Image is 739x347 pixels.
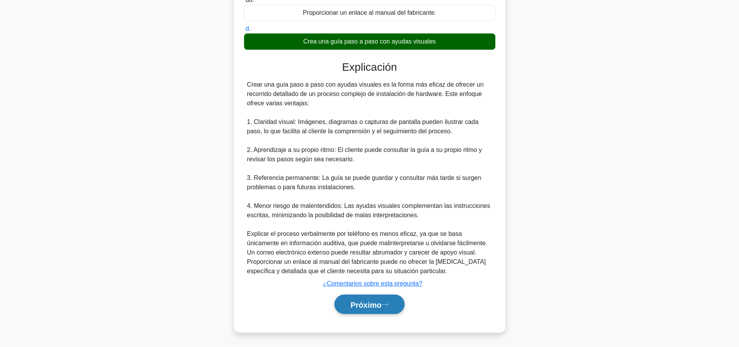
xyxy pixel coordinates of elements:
[247,230,488,274] font: Explicar el proceso verbalmente por teléfono es menos eficaz, ya que se basa únicamente en inform...
[342,61,397,73] font: Explicación
[350,300,381,309] font: Próximo
[246,25,251,32] font: d.
[303,38,436,45] font: Crea una guía paso a paso con ayudas visuales
[323,280,422,287] a: ¿Comentarios sobre esta pregunta?
[247,174,481,190] font: 3. Referencia permanente: La guía se puede guardar y consultar más tarde si surgen problemas o pa...
[247,202,490,218] font: 4. Menor riesgo de malentendidos: Las ayudas visuales complementan las instrucciones escritas, mi...
[247,119,479,134] font: 1. Claridad visual: Imágenes, diagramas o capturas de pantalla pueden ilustrar cada paso, lo que ...
[303,9,436,16] font: Proporcionar un enlace al manual del fabricante.
[334,295,404,314] button: Próximo
[247,146,482,162] font: 2. Aprendizaje a su propio ritmo: El cliente puede consultar la guía a su propio ritmo y revisar ...
[247,81,484,106] font: Crear una guía paso a paso con ayudas visuales es la forma más eficaz de ofrecer un recorrido det...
